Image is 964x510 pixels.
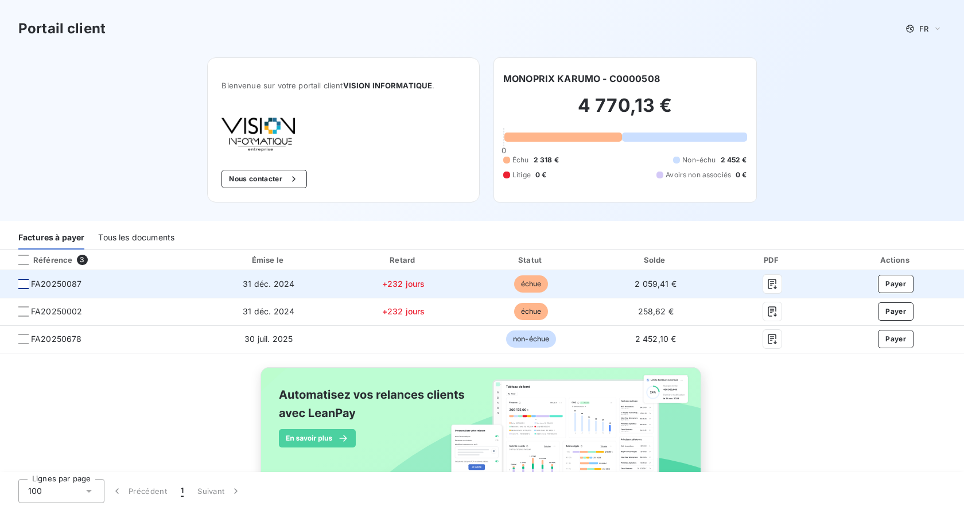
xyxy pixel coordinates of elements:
[104,479,174,503] button: Précédent
[243,306,294,316] span: 31 déc. 2024
[31,278,82,290] span: FA20250087
[191,479,248,503] button: Suivant
[31,306,83,317] span: FA20250002
[31,333,82,345] span: FA20250678
[341,254,466,266] div: Retard
[343,81,433,90] span: VISION INFORMATIQUE
[830,254,962,266] div: Actions
[18,225,84,250] div: Factures à payer
[506,330,556,348] span: non-échue
[77,255,87,265] span: 3
[221,170,306,188] button: Nous contacter
[635,334,677,344] span: 2 452,10 €
[28,485,42,497] span: 100
[534,155,559,165] span: 2 318 €
[512,155,529,165] span: Échu
[638,306,674,316] span: 258,62 €
[98,225,174,250] div: Tous les documents
[514,303,549,320] span: échue
[682,155,716,165] span: Non-échu
[635,279,677,289] span: 2 059,41 €
[181,485,184,497] span: 1
[244,334,293,344] span: 30 juil. 2025
[878,302,914,321] button: Payer
[721,155,747,165] span: 2 452 €
[382,279,425,289] span: +232 jours
[250,360,714,501] img: banner
[382,306,425,316] span: +232 jours
[502,146,506,155] span: 0
[221,118,295,151] img: Company logo
[471,254,592,266] div: Statut
[878,275,914,293] button: Payer
[720,254,826,266] div: PDF
[243,279,294,289] span: 31 déc. 2024
[174,479,191,503] button: 1
[503,72,660,85] h6: MONOPRIX KARUMO - C0000508
[878,330,914,348] button: Payer
[18,18,106,39] h3: Portail client
[221,81,465,90] span: Bienvenue sur votre portail client .
[597,254,715,266] div: Solde
[512,170,531,180] span: Litige
[514,275,549,293] span: échue
[736,170,747,180] span: 0 €
[666,170,731,180] span: Avoirs non associés
[919,24,928,33] span: FR
[9,255,72,265] div: Référence
[503,94,747,129] h2: 4 770,13 €
[201,254,337,266] div: Émise le
[535,170,546,180] span: 0 €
